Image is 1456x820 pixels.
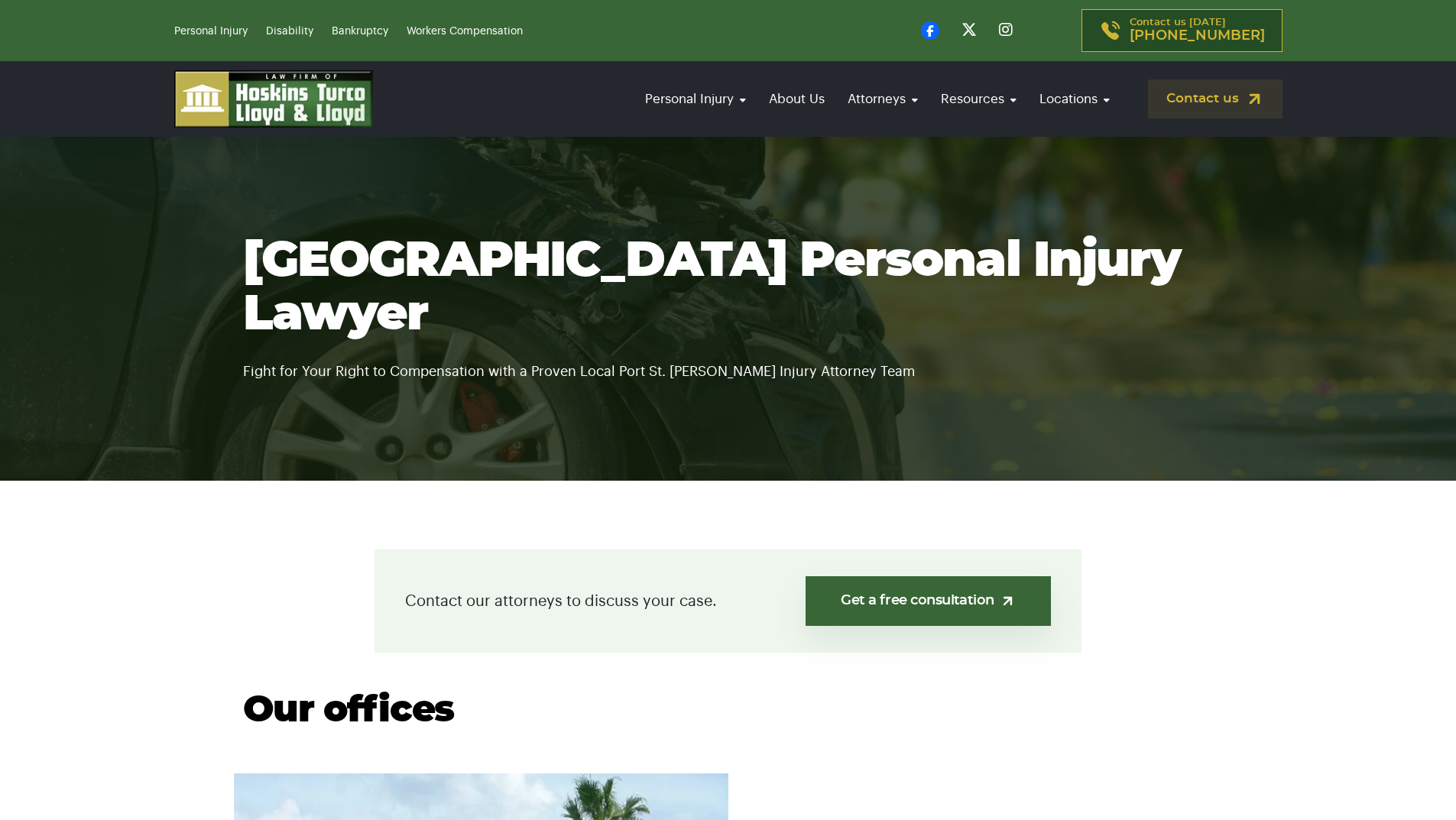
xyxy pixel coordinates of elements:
[1130,18,1265,44] p: Contact us [DATE]
[174,26,248,37] a: Personal Injury
[243,235,1214,342] h1: [GEOGRAPHIC_DATA] Personal Injury Lawyer
[761,77,832,121] a: About Us
[243,691,1214,731] h2: Our offices
[806,576,1051,626] a: Get a free consultation
[840,77,926,121] a: Attorneys
[174,70,373,128] img: logo
[637,77,754,121] a: Personal Injury
[407,26,523,37] a: Workers Compensation
[332,26,388,37] a: Bankruptcy
[1148,79,1283,118] a: Contact us
[266,26,313,37] a: Disability
[1081,9,1283,52] a: Contact us [DATE][PHONE_NUMBER]
[933,77,1024,121] a: Resources
[1000,593,1016,609] img: arrow-up-right-light.svg
[243,342,1214,383] p: Fight for Your Right to Compensation with a Proven Local Port St. [PERSON_NAME] Injury Attorney Team
[1032,77,1117,121] a: Locations
[1130,28,1265,44] span: [PHONE_NUMBER]
[375,549,1081,653] div: Contact our attorneys to discuss your case.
